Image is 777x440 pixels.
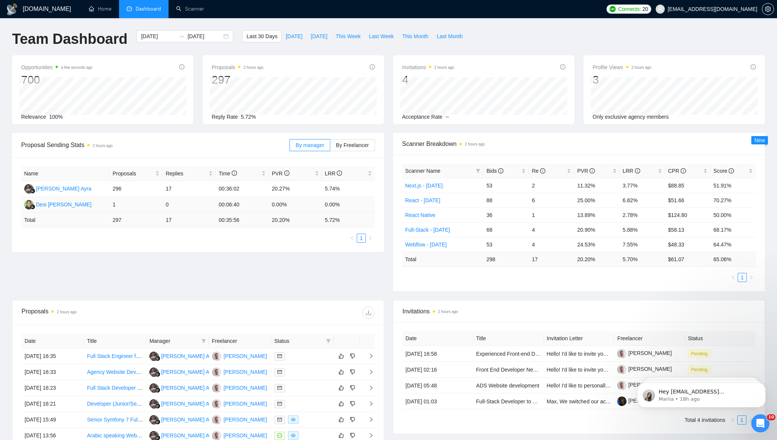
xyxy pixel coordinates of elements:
[11,16,140,41] div: message notification from Mariia, 18h ago. Hey mb.preply.1@gmail.com, Looks like your Upwork agen...
[12,30,127,48] h1: Team Dashboard
[665,208,710,222] td: $124.80
[483,252,529,266] td: 298
[163,166,215,181] th: Replies
[402,73,454,87] div: 4
[155,419,160,425] img: gigradar-bm.png
[617,398,672,404] a: [PERSON_NAME]
[618,5,641,13] span: Connects:
[277,370,282,374] span: mail
[149,400,217,406] a: NF[PERSON_NAME] Ayra
[339,353,344,359] span: like
[212,416,267,422] a: MB[PERSON_NAME]
[574,237,619,252] td: 24.53%
[405,242,447,248] a: Webflow - [DATE]
[212,369,267,375] a: MB[PERSON_NAME]
[216,197,269,213] td: 00:06:40
[113,169,154,178] span: Proposals
[747,273,756,282] li: Next Page
[749,275,754,280] span: right
[402,331,473,346] th: Date
[405,227,450,233] a: Full-Stack - [DATE]
[200,335,207,347] span: filter
[749,418,753,423] span: right
[617,382,672,388] a: [PERSON_NAME]
[284,170,289,176] span: info-circle
[405,183,443,189] a: Next.js - [DATE]
[272,170,289,177] span: PVR
[754,137,765,143] span: New
[219,170,237,177] span: Time
[620,208,665,222] td: 2.78%
[617,397,627,406] img: c1ZAl1EzqplJ6HVbTzAtIpEESb7gp-dVrLmhmqpJ5h9qWpRFx77WLanexiBJnQLUxl
[17,23,29,35] img: Profile image for Mariia
[574,178,619,193] td: 11.32%
[350,385,355,391] span: dislike
[277,433,282,438] span: message
[155,356,160,361] img: gigradar-bm.png
[212,352,221,361] img: MB
[688,350,714,356] a: Pending
[642,5,648,13] span: 20
[87,401,287,407] a: Developer (Junior/Semi Senior) para equipo de desarrollo: React, NestJS, TypeScript
[762,6,774,12] a: setting
[30,204,35,209] img: gigradar-bm.png
[729,273,738,282] li: Previous Page
[729,168,734,174] span: info-circle
[282,30,306,42] button: [DATE]
[339,369,344,375] span: like
[224,415,267,424] div: [PERSON_NAME]
[277,401,282,406] span: mail
[405,197,440,203] a: React - [DATE]
[286,32,302,40] span: [DATE]
[483,208,529,222] td: 36
[529,193,574,208] td: 6
[668,168,686,174] span: CPR
[201,339,206,343] span: filter
[473,346,544,362] td: Experienced Front-end Developer Needed for React Next.js Project
[87,417,278,423] a: Senior Symfony 7 Full Stack Developer for Luxury Fashion E-Commerce Platform
[350,417,355,423] span: dislike
[212,63,263,72] span: Proposals
[232,170,237,176] span: info-circle
[84,334,146,349] th: Title
[21,63,93,72] span: Opportunities
[336,142,369,148] span: By Freelancer
[737,415,746,425] li: 1
[729,273,738,282] button: left
[33,29,130,36] p: Message from Mariia, sent 18h ago
[149,337,198,345] span: Manager
[110,213,163,228] td: 297
[665,193,710,208] td: $51.66
[350,401,355,407] span: dislike
[212,114,238,120] span: Reply Rate
[348,431,357,440] button: dislike
[149,415,159,425] img: NF
[212,400,267,406] a: MB[PERSON_NAME]
[216,213,269,228] td: 00:35:56
[296,142,324,148] span: By manager
[155,372,160,377] img: gigradar-bm.png
[620,252,665,266] td: 5.70 %
[751,414,769,432] iframe: Intercom live chat
[212,383,221,393] img: MB
[246,32,277,40] span: Last 30 Days
[738,273,747,282] li: 1
[325,170,342,177] span: LRR
[176,6,204,12] a: searchScanner
[161,368,217,376] div: [PERSON_NAME] Ayra
[350,236,354,240] span: left
[767,414,775,420] span: 10
[187,32,222,40] input: End date
[149,432,217,438] a: NF[PERSON_NAME] Ayra
[331,30,365,42] button: This Week
[339,417,344,423] span: like
[432,30,467,42] button: Last Month
[476,398,699,404] a: Full-Stack Developer to Build Scalable CMS with Supabase, Vercel, and AI-Enhanced Scraping
[402,32,428,40] span: This Month
[224,384,267,392] div: [PERSON_NAME]
[626,367,777,420] iframe: Intercom notifications message
[665,222,710,237] td: $58.13
[710,252,756,266] td: 65.06 %
[348,399,357,408] button: dislike
[476,383,539,389] a: ADS Website development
